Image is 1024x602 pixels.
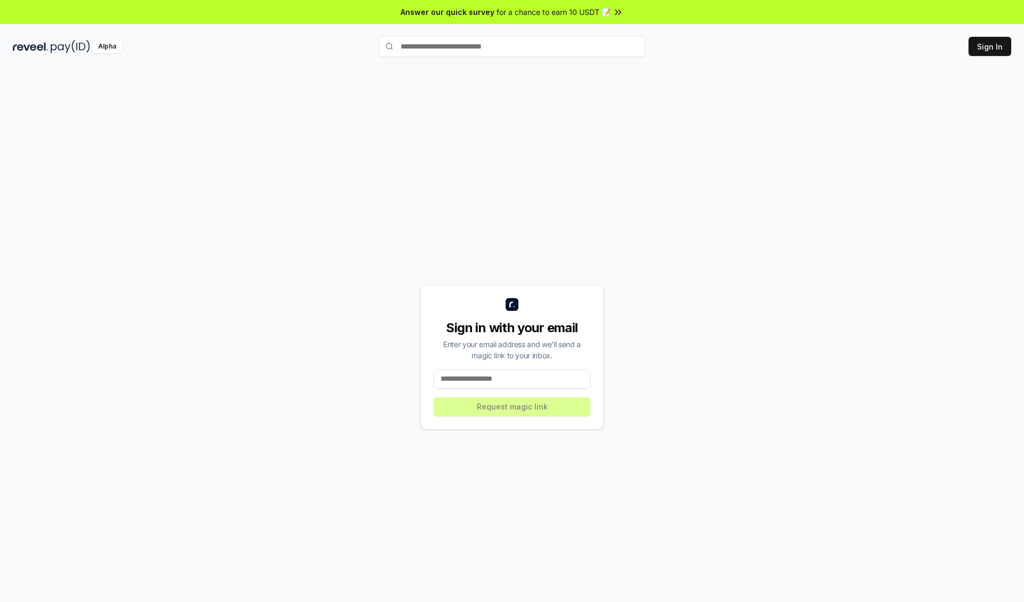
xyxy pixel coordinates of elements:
button: Sign In [969,37,1011,56]
img: logo_small [506,298,518,311]
img: pay_id [51,40,90,53]
div: Alpha [92,40,122,53]
div: Sign in with your email [434,319,590,336]
span: for a chance to earn 10 USDT 📝 [497,6,611,18]
span: Answer our quick survey [401,6,494,18]
img: reveel_dark [13,40,49,53]
div: Enter your email address and we’ll send a magic link to your inbox. [434,339,590,361]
